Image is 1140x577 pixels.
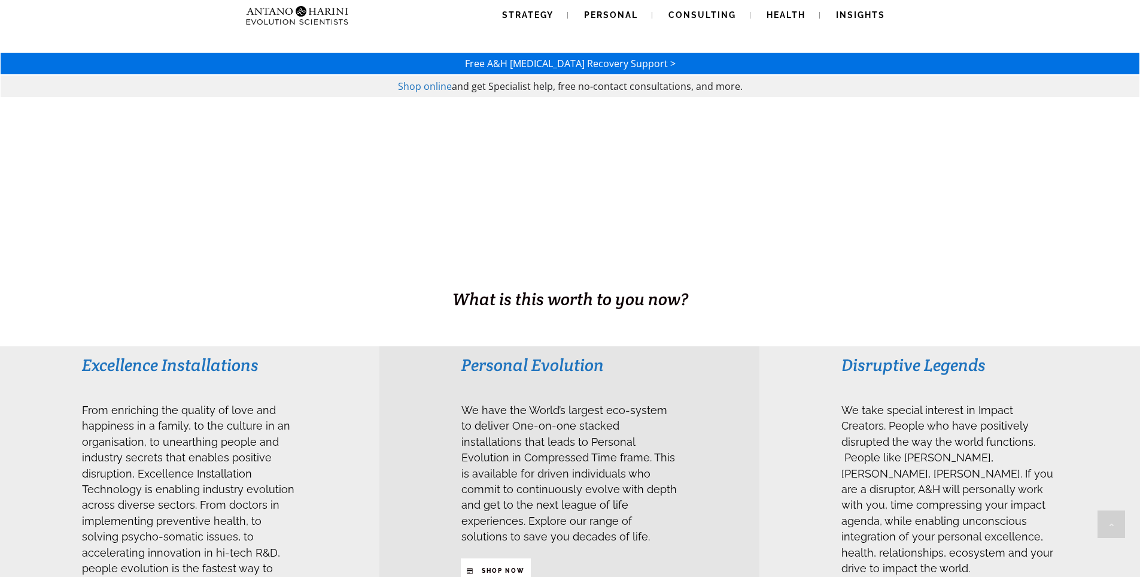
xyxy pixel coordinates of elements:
[841,354,1057,376] h3: Disruptive Legends
[398,80,452,93] a: Shop online
[465,57,676,70] a: Free A&H [MEDICAL_DATA] Recovery Support >
[841,404,1053,575] span: We take special interest in Impact Creators. People who have positively disrupted the way the wor...
[461,354,677,376] h3: Personal Evolution
[452,288,688,310] span: What is this worth to you now?
[482,567,525,574] strong: SHop NOW
[1,262,1139,287] h1: BUSINESS. HEALTH. Family. Legacy
[452,80,743,93] span: and get Specialist help, free no-contact consultations, and more.
[668,10,736,20] span: Consulting
[82,354,298,376] h3: Excellence Installations
[836,10,885,20] span: Insights
[584,10,638,20] span: Personal
[461,404,677,543] span: We have the World’s largest eco-system to deliver One-on-one stacked installations that leads to ...
[502,10,554,20] span: Strategy
[767,10,805,20] span: Health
